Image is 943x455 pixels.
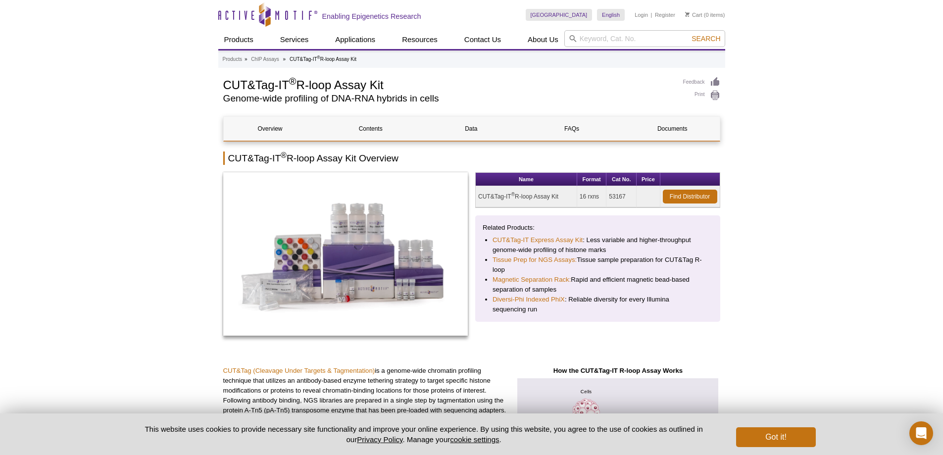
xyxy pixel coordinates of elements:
[476,173,577,186] th: Name
[223,77,673,92] h1: CUT&Tag-IT R-loop Assay Kit
[223,152,720,165] h2: CUT&Tag-IT R-loop Assay Kit Overview
[597,9,625,21] a: English
[493,275,571,285] a: Magnetic Separation Rack:
[736,427,815,447] button: Got it!
[683,90,720,101] a: Print
[218,30,259,49] a: Products
[223,94,673,103] h2: Genome-wide profiling of DNA-RNA hybrids in cells
[450,435,499,444] button: cookie settings
[685,11,702,18] a: Cart
[685,12,690,17] img: Your Cart
[396,30,444,49] a: Resources
[493,295,703,314] li: : Reliable diversity for every Illumina sequencing run
[493,235,703,255] li: : Less variable and higher-throughput genome-wide profiling of histone marks
[317,55,320,60] sup: ®
[685,9,725,21] li: (0 items)
[909,421,933,445] div: Open Intercom Messenger
[324,117,417,141] a: Contents
[493,255,577,265] a: Tissue Prep for NGS Assays:
[458,30,507,49] a: Contact Us
[692,35,720,43] span: Search
[493,235,583,245] a: CUT&Tag-IT Express Assay Kit
[329,30,381,49] a: Applications
[525,117,618,141] a: FAQs
[128,424,720,445] p: This website uses cookies to provide necessary site functionality and improve your online experie...
[626,117,719,141] a: Documents
[281,151,287,159] sup: ®
[577,173,607,186] th: Format
[223,367,375,374] a: CUT&Tag (Cleavage Under Targets & Tagmentation)
[564,30,725,47] input: Keyword, Cat. No.
[476,186,577,207] td: CUT&Tag-IT R-loop Assay Kit
[637,173,660,186] th: Price
[274,30,315,49] a: Services
[322,12,421,21] h2: Enabling Epigenetics Research
[635,11,648,18] a: Login
[483,223,713,233] p: Related Products:
[289,76,297,87] sup: ®
[223,55,242,64] a: Products
[283,56,286,62] li: »
[223,172,468,336] img: CUT&Tag-IT<sup>®</sup> R-loop Assay Kit
[651,9,652,21] li: |
[606,186,637,207] td: 53167
[357,435,402,444] a: Privacy Policy
[493,295,565,304] a: Diversi-Phi Indexed PhiX
[224,117,317,141] a: Overview
[425,117,518,141] a: Data
[511,192,515,197] sup: ®
[493,255,703,275] li: Tissue sample preparation for CUT&Tag R-loop
[493,275,703,295] li: Rapid and efficient magnetic bead-based separation of samples
[526,9,593,21] a: [GEOGRAPHIC_DATA]
[245,56,248,62] li: »
[663,190,717,203] a: Find Distributor
[655,11,675,18] a: Register
[606,173,637,186] th: Cat No.
[577,186,607,207] td: 16 rxns
[683,77,720,88] a: Feedback
[290,56,356,62] li: CUT&Tag-IT R-loop Assay Kit
[223,366,509,415] p: is a genome-wide chromatin profiling technique that utilizes an antibody-based enzyme tethering s...
[251,55,279,64] a: ChIP Assays
[553,367,683,374] strong: How the CUT&Tag-IT R-loop Assay Works
[522,30,564,49] a: About Us
[689,34,723,43] button: Search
